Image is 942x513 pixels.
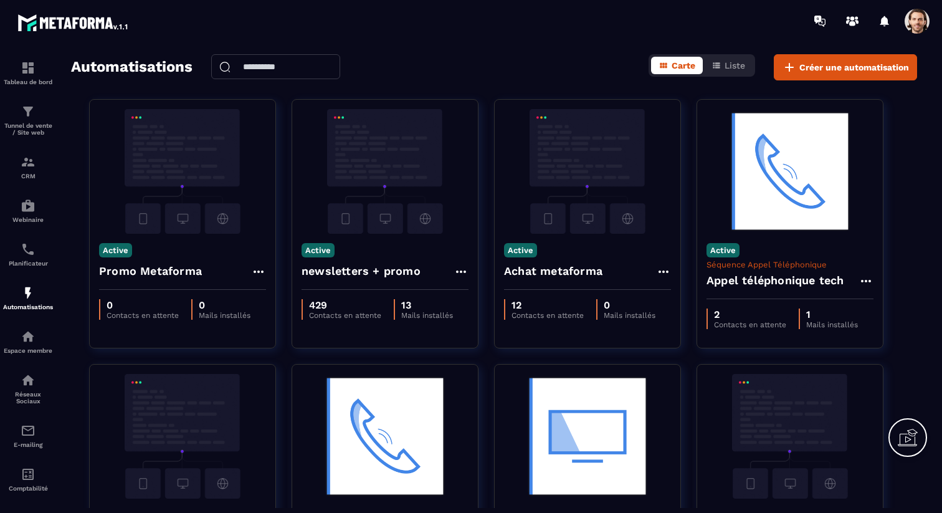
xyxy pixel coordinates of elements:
[714,320,786,329] p: Contacts en attente
[3,145,53,189] a: formationformationCRM
[714,309,786,320] p: 2
[806,309,858,320] p: 1
[21,285,36,300] img: automations
[107,311,179,320] p: Contacts en attente
[3,304,53,310] p: Automatisations
[401,299,453,311] p: 13
[302,109,469,234] img: automation-background
[3,173,53,180] p: CRM
[199,311,250,320] p: Mails installés
[706,243,740,257] p: Active
[3,458,53,501] a: accountantaccountantComptabilité
[774,54,917,80] button: Créer une automatisation
[302,243,335,257] p: Active
[511,311,584,320] p: Contacts en attente
[504,243,537,257] p: Active
[799,61,909,74] span: Créer une automatisation
[706,272,844,289] h4: Appel téléphonique tech
[725,60,745,70] span: Liste
[21,60,36,75] img: formation
[3,233,53,276] a: schedulerschedulerPlanificateur
[309,311,381,320] p: Contacts en attente
[3,189,53,233] a: automationsautomationsWebinaire
[99,243,132,257] p: Active
[21,423,36,438] img: email
[21,242,36,257] img: scheduler
[704,57,753,74] button: Liste
[706,374,873,499] img: automation-background
[21,198,36,213] img: automations
[21,104,36,119] img: formation
[604,299,655,311] p: 0
[21,329,36,344] img: automations
[3,441,53,448] p: E-mailing
[3,320,53,363] a: automationsautomationsEspace membre
[199,299,250,311] p: 0
[504,262,602,280] h4: Achat metaforma
[302,262,421,280] h4: newsletters + promo
[99,109,266,234] img: automation-background
[99,262,202,280] h4: Promo Metaforma
[511,299,584,311] p: 12
[806,320,858,329] p: Mails installés
[3,122,53,136] p: Tunnel de vente / Site web
[21,373,36,388] img: social-network
[302,374,469,499] img: automation-background
[3,260,53,267] p: Planificateur
[99,374,266,499] img: automation-background
[504,109,671,234] img: automation-background
[3,347,53,354] p: Espace membre
[3,363,53,414] a: social-networksocial-networkRéseaux Sociaux
[3,51,53,95] a: formationformationTableau de bord
[3,276,53,320] a: automationsautomationsAutomatisations
[309,299,381,311] p: 429
[3,79,53,85] p: Tableau de bord
[21,155,36,170] img: formation
[3,216,53,223] p: Webinaire
[504,374,671,499] img: automation-background
[604,311,655,320] p: Mails installés
[17,11,130,34] img: logo
[706,109,873,234] img: automation-background
[706,260,873,269] p: Séquence Appel Téléphonique
[672,60,695,70] span: Carte
[3,485,53,492] p: Comptabilité
[651,57,703,74] button: Carte
[401,311,453,320] p: Mails installés
[3,414,53,458] a: emailemailE-mailing
[71,54,193,80] h2: Automatisations
[107,299,179,311] p: 0
[3,391,53,405] p: Réseaux Sociaux
[3,95,53,145] a: formationformationTunnel de vente / Site web
[21,467,36,482] img: accountant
